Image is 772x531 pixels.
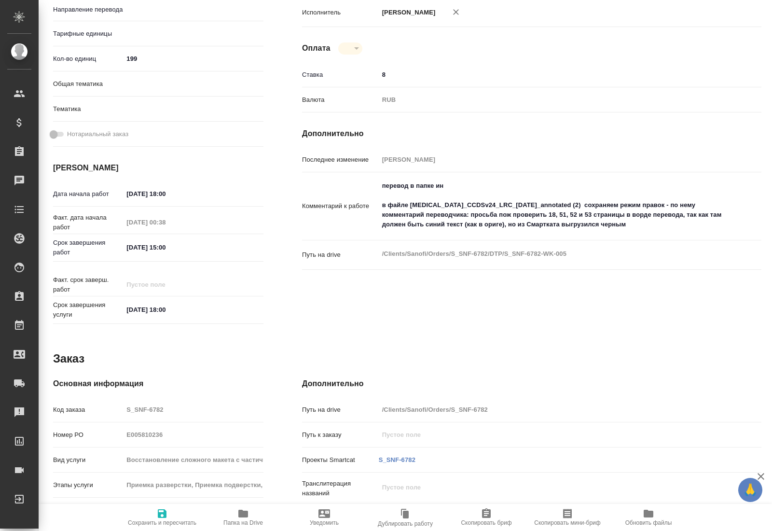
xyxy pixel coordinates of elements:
button: Папка на Drive [203,504,284,531]
span: Сохранить и пересчитать [128,519,196,526]
button: Уведомить [284,504,365,531]
input: Пустое поле [123,215,207,229]
button: Дублировать работу [365,504,446,531]
button: Скопировать бриф [446,504,527,531]
p: Валюта [302,95,379,105]
p: Путь на drive [302,250,379,260]
input: Пустое поле [123,453,263,467]
div: ​ [123,101,263,117]
h4: Дополнительно [302,378,761,390]
button: Скопировать мини-бриф [527,504,608,531]
p: Факт. дата начала работ [53,213,123,232]
input: Пустое поле [123,278,207,292]
button: 🙏 [738,478,762,502]
div: ​ [338,42,362,55]
span: Уведомить [310,519,339,526]
span: Скопировать мини-бриф [534,519,600,526]
p: Срок завершения работ [53,238,123,257]
span: Скопировать бриф [461,519,511,526]
input: Пустое поле [123,428,263,442]
p: Кол-во единиц [53,54,123,64]
h4: Оплата [302,42,331,54]
span: Дублировать работу [378,520,433,527]
div: RUB [379,92,723,108]
input: ✎ Введи что-нибудь [123,303,207,317]
input: Пустое поле [123,478,263,492]
p: Тарифные единицы [53,29,123,39]
h2: Заказ [53,351,84,366]
p: Путь к заказу [302,430,379,440]
input: ✎ Введи что-нибудь [123,187,207,201]
input: ✎ Введи что-нибудь [379,68,723,82]
div: ​ [123,76,263,92]
span: Обновить файлы [625,519,672,526]
p: Срок завершения услуги [53,300,123,320]
p: Проекты Smartcat [302,455,379,465]
p: Направление перевода [53,5,123,14]
h4: [PERSON_NAME] [53,162,263,174]
input: ✎ Введи что-нибудь [123,240,207,254]
p: Общая тематика [53,79,123,89]
input: ✎ Введи что-нибудь [123,52,263,66]
textarea: /Clients/Sanofi/Orders/S_SNF-6782/DTP/S_SNF-6782-WK-005 [379,246,723,262]
div: ​ [123,26,263,42]
button: Удалить исполнителя [445,1,467,23]
p: Комментарий к работе [302,201,379,211]
p: Факт. срок заверш. работ [53,275,123,294]
p: Ставка [302,70,379,80]
p: Тематика [53,104,123,114]
input: Пустое поле [379,403,723,417]
p: Путь на drive [302,405,379,415]
input: Пустое поле [379,153,723,167]
p: Код заказа [53,405,123,415]
button: Open [258,8,260,10]
p: Дата начала работ [53,189,123,199]
button: Сохранить и пересчитать [122,504,203,531]
p: Вид услуги [53,455,123,465]
button: Обновить файлы [608,504,689,531]
span: Папка на Drive [223,519,263,526]
input: Пустое поле [379,428,723,442]
span: Нотариальный заказ [67,129,128,139]
textarea: перевод в папке ин в файле [MEDICAL_DATA]_CCDSv24_LRC_[DATE]_annotated (2) сохраняем режим правок... [379,178,723,233]
p: Номер РО [53,430,123,440]
p: Исполнитель [302,8,379,17]
h4: Основная информация [53,378,263,390]
p: Этапы услуги [53,480,123,490]
a: S_SNF-6782 [379,456,415,463]
span: 🙏 [742,480,758,500]
input: Пустое поле [123,403,263,417]
p: Последнее изменение [302,155,379,165]
h4: Дополнительно [302,128,761,140]
p: [PERSON_NAME] [379,8,436,17]
p: Транслитерация названий [302,479,379,498]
